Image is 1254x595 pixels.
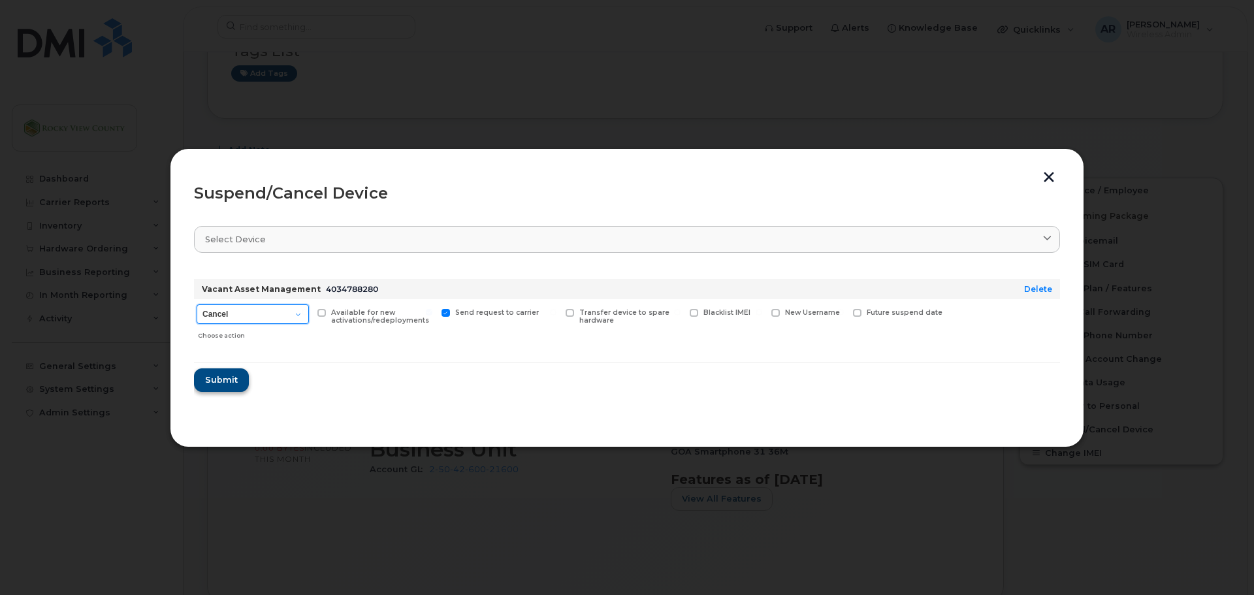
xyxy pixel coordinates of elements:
[674,309,681,315] input: Blacklist IMEI
[1024,284,1052,294] a: Delete
[785,308,840,317] span: New Username
[550,309,556,315] input: Transfer device to spare hardware
[1197,538,1244,585] iframe: Messenger Launcher
[756,309,762,315] input: New Username
[579,308,669,325] span: Transfer device to spare hardware
[331,308,429,325] span: Available for new activations/redeployments
[455,308,539,317] span: Send request to carrier
[426,309,432,315] input: Send request to carrier
[326,284,378,294] span: 4034788280
[202,284,321,294] strong: Vacant Asset Management
[703,308,750,317] span: Blacklist IMEI
[837,309,844,315] input: Future suspend date
[867,308,942,317] span: Future suspend date
[198,325,309,341] div: Choose action
[205,233,266,246] span: Select device
[194,226,1060,253] a: Select device
[302,309,308,315] input: Available for new activations/redeployments
[194,368,249,392] button: Submit
[194,185,1060,201] div: Suspend/Cancel Device
[205,374,238,386] span: Submit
